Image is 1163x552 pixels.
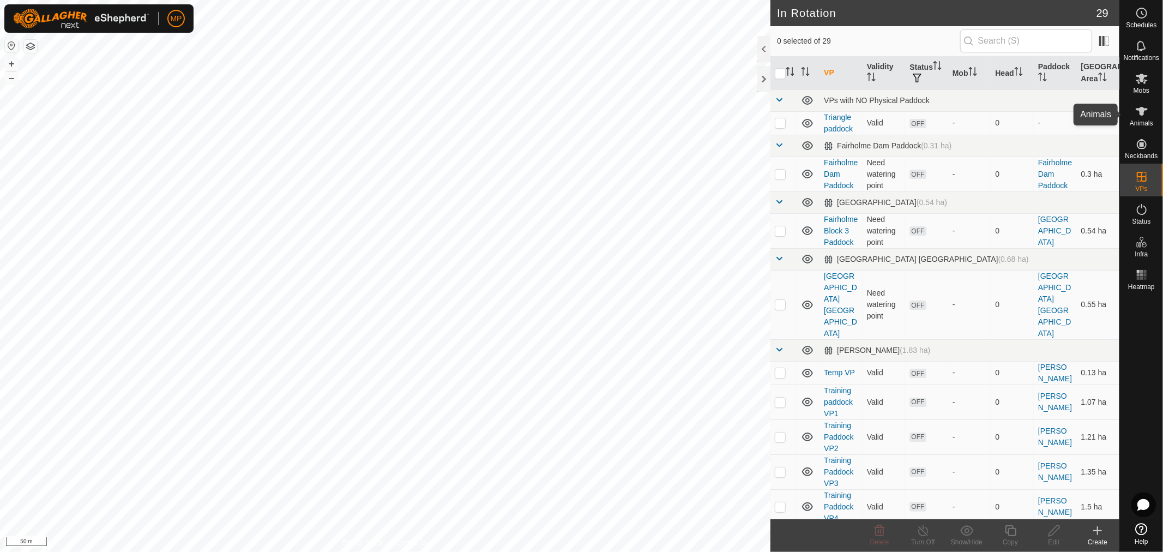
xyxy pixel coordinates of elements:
[1126,22,1156,28] span: Schedules
[909,226,926,236] span: OFF
[1034,57,1077,90] th: Paddock
[909,170,926,179] span: OFF
[998,255,1028,263] span: (0.68 ha)
[1125,153,1158,159] span: Neckbands
[905,57,948,90] th: Status
[901,537,945,547] div: Turn Off
[824,368,855,377] a: Temp VP
[1038,427,1072,447] a: [PERSON_NAME]
[909,467,926,477] span: OFF
[5,71,18,85] button: –
[921,141,951,150] span: (0.31 ha)
[1038,461,1072,482] a: [PERSON_NAME]
[824,141,951,151] div: Fairholme Dam Paddock
[867,74,876,83] p-sorticon: Activate to sort
[863,213,906,248] td: Need watering point
[824,456,853,488] a: Training Paddock VP3
[991,385,1034,419] td: 0
[777,7,1096,20] h2: In Rotation
[1038,272,1071,338] a: [GEOGRAPHIC_DATA] [GEOGRAPHIC_DATA]
[991,270,1034,339] td: 0
[777,35,960,47] span: 0 selected of 29
[24,40,37,53] button: Map Layers
[396,538,428,548] a: Contact Us
[953,397,987,408] div: -
[1076,213,1119,248] td: 0.54 ha
[1124,55,1159,61] span: Notifications
[5,39,18,52] button: Reset Map
[824,421,853,453] a: Training Paddock VP2
[863,361,906,385] td: Valid
[991,489,1034,524] td: 0
[1034,111,1077,135] td: -
[953,431,987,443] div: -
[909,119,926,128] span: OFF
[1076,57,1119,90] th: [GEOGRAPHIC_DATA] Area
[1076,157,1119,191] td: 0.3 ha
[863,270,906,339] td: Need watering point
[1135,251,1148,257] span: Infra
[953,501,987,513] div: -
[953,117,987,129] div: -
[819,57,863,90] th: VP
[1130,120,1153,127] span: Animals
[1128,284,1155,290] span: Heatmap
[13,9,149,28] img: Gallagher Logo
[870,538,889,546] span: Delete
[1038,496,1072,517] a: [PERSON_NAME]
[801,69,810,77] p-sorticon: Activate to sort
[1132,218,1150,225] span: Status
[1135,185,1147,192] span: VPs
[909,502,926,512] span: OFF
[1096,5,1108,21] span: 29
[824,96,1115,105] div: VPs with NO Physical Paddock
[953,225,987,237] div: -
[863,454,906,489] td: Valid
[1076,537,1119,547] div: Create
[917,198,947,207] span: (0.54 ha)
[824,386,853,418] a: Training paddock VP1
[1076,270,1119,339] td: 0.55 ha
[824,215,858,247] a: Fairholme Block 3 Paddock
[1038,392,1072,412] a: [PERSON_NAME]
[909,369,926,378] span: OFF
[909,433,926,442] span: OFF
[863,111,906,135] td: Valid
[991,419,1034,454] td: 0
[1076,111,1119,135] td: 0.27 ha
[1038,158,1072,190] a: Fairholme Dam Paddock
[991,157,1034,191] td: 0
[1038,215,1071,247] a: [GEOGRAPHIC_DATA]
[863,385,906,419] td: Valid
[1135,538,1148,545] span: Help
[953,299,987,310] div: -
[900,346,930,355] span: (1.83 ha)
[933,63,942,71] p-sorticon: Activate to sort
[342,538,383,548] a: Privacy Policy
[1076,419,1119,454] td: 1.21 ha
[953,466,987,478] div: -
[824,346,930,355] div: [PERSON_NAME]
[1032,537,1076,547] div: Edit
[991,361,1034,385] td: 0
[824,113,853,133] a: Triangle paddock
[991,111,1034,135] td: 0
[1098,74,1107,83] p-sorticon: Activate to sort
[1014,69,1023,77] p-sorticon: Activate to sort
[824,198,947,207] div: [GEOGRAPHIC_DATA]
[824,158,858,190] a: Fairholme Dam Paddock
[953,169,987,180] div: -
[945,537,989,547] div: Show/Hide
[1076,454,1119,489] td: 1.35 ha
[968,69,977,77] p-sorticon: Activate to sort
[863,419,906,454] td: Valid
[863,57,906,90] th: Validity
[786,69,794,77] p-sorticon: Activate to sort
[1134,87,1149,94] span: Mobs
[863,489,906,524] td: Valid
[1120,519,1163,549] a: Help
[991,213,1034,248] td: 0
[824,272,857,338] a: [GEOGRAPHIC_DATA] [GEOGRAPHIC_DATA]
[824,491,853,523] a: Training Paddock VP4
[5,57,18,70] button: +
